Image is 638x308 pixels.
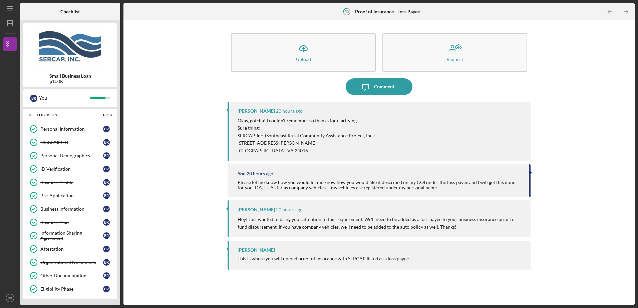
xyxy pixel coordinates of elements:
div: Upload [296,57,311,62]
b: Proof of Insurance - Loss Payee [355,9,420,14]
div: Business Information [40,206,103,212]
p: SERCAP, Inc. (Southeast Rural Community Assistance Project, Inc.) [238,132,375,139]
div: 13 / 13 [100,113,112,117]
a: AttestationBR [27,242,113,256]
div: B R [103,219,110,226]
p: [GEOGRAPHIC_DATA], VA 24016 [238,147,375,154]
div: Information Sharing Agreement [40,230,103,241]
div: Please let me know how you would let me know how you would like it described on my COI under the ... [238,180,522,190]
div: Organizational Documents [40,260,103,265]
div: B R [103,206,110,212]
b: Checklist [60,9,80,14]
div: Eligiblity [37,113,95,117]
div: B R [103,192,110,199]
div: Business Plan [40,220,103,225]
div: B R [103,259,110,266]
div: B R [103,246,110,252]
div: [PERSON_NAME] [238,207,275,212]
a: Organizational DocumentsBR [27,256,113,269]
div: Attestation [40,246,103,252]
div: You [238,171,246,176]
a: ID VerificationBR [27,162,113,176]
div: Pre-Application [40,193,103,198]
a: Other DocumentationBR [27,269,113,282]
div: DISCLAIMER [40,140,103,145]
a: Personal DemographicsBR [27,149,113,162]
a: Business PlanBR [27,216,113,229]
div: B R [103,126,110,132]
div: B R [103,286,110,292]
button: BR [3,291,17,305]
time: 2025-08-28 16:59 [276,108,303,114]
div: This is where you will upload proof of insurance with SERCAP listed as a loss payee. [238,256,410,261]
div: Comment [374,78,394,95]
a: Eligibility PhaseBR [27,282,113,296]
tspan: 50 [345,9,349,14]
div: ID Verification [40,166,103,172]
a: Personal InformationBR [27,122,113,136]
p: Hey! Just wanted to bring your attention to this requirement. We'll need to be added as a loss pa... [238,216,524,231]
div: You [39,92,90,104]
div: B R [103,139,110,146]
a: Business InformationBR [27,202,113,216]
div: B R [103,179,110,186]
div: [PERSON_NAME] [238,108,275,114]
div: $100K [49,79,91,84]
a: Information Sharing AgreementBR [27,229,113,242]
div: B R [103,152,110,159]
p: Sure thing: [238,124,375,132]
p: [STREET_ADDRESS][PERSON_NAME] [238,139,375,147]
text: BR [8,296,12,300]
div: Personal Information [40,126,103,132]
a: Pre-ApplicationBR [27,189,113,202]
button: Upload [231,33,376,72]
div: Other Documentation [40,273,103,278]
div: B R [103,272,110,279]
div: Personal Demographics [40,153,103,158]
time: 2025-08-28 16:55 [276,207,303,212]
button: Request [382,33,527,72]
b: Small Business Loan [49,73,91,79]
div: Request [446,57,463,62]
div: B R [30,95,37,102]
div: Business Profile [40,180,103,185]
div: B R [103,166,110,172]
a: DISCLAIMERBR [27,136,113,149]
button: Comment [346,78,412,95]
p: Okay, gotcha! I couldn't remember so thanks for clarifying. [238,117,375,124]
a: Business ProfileBR [27,176,113,189]
div: Eligibility Phase [40,286,103,292]
div: B R [103,232,110,239]
time: 2025-08-28 16:58 [247,171,273,176]
div: [PERSON_NAME] [238,247,275,253]
img: Product logo [23,27,117,67]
